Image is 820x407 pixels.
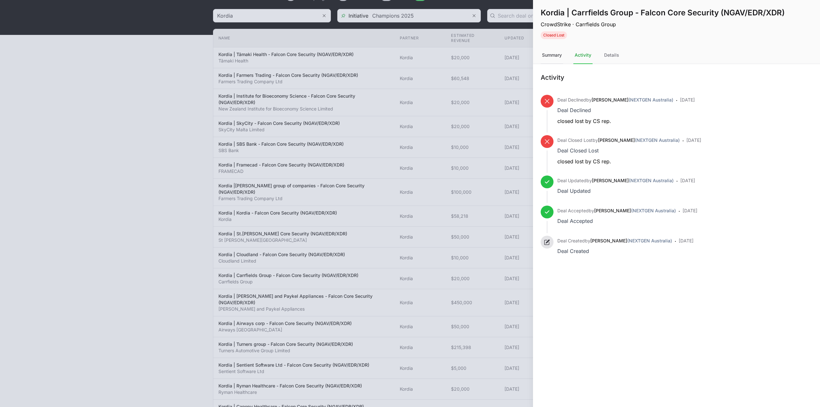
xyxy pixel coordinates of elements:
[631,208,676,213] span: (NEXTGEN Australia)
[683,208,697,213] time: [DATE]
[557,208,589,213] span: Deal Accepted
[592,178,674,183] a: [PERSON_NAME](NEXTGEN Australia)
[679,238,693,243] time: [DATE]
[541,73,812,82] h1: Activity
[533,47,820,64] nav: Tabs
[592,97,673,102] a: [PERSON_NAME](NEXTGEN Australia)
[635,137,680,143] span: (NEXTGEN Australia)
[557,238,672,244] p: by
[557,137,593,143] span: Deal Closed Lost
[676,96,677,125] span: ·
[557,177,674,184] p: by
[573,47,593,64] div: Activity
[628,97,673,102] span: (NEXTGEN Australia)
[629,178,674,183] span: (NEXTGEN Australia)
[541,95,812,266] ul: Activity history timeline
[680,178,695,183] time: [DATE]
[541,20,785,28] p: CrowdStrike · Carrfields Group
[557,247,672,256] div: Deal Created
[686,137,701,143] time: [DATE]
[557,137,680,143] p: by
[557,146,680,155] div: Deal Closed Lost
[557,216,676,225] div: Deal Accepted
[603,47,620,64] div: Details
[627,238,672,243] span: (NEXTGEN Australia)
[678,207,680,225] span: ·
[557,117,673,125] p: closed lost by CS rep.
[557,97,586,102] span: Deal Declined
[794,8,812,39] div: Deal actions
[676,177,678,195] span: ·
[541,8,785,18] h1: Kordia | Carrfields Group - Falcon Core Security (NGAV/EDR/XDR)
[557,97,673,103] p: by
[557,158,680,165] p: closed lost by CS rep.
[557,208,676,214] p: by
[675,237,676,256] span: ·
[682,136,684,165] span: ·
[590,238,672,243] a: [PERSON_NAME](NEXTGEN Australia)
[680,97,695,102] time: [DATE]
[557,178,586,183] span: Deal Updated
[557,238,585,243] span: Deal Created
[594,208,676,213] a: [PERSON_NAME](NEXTGEN Australia)
[557,186,674,195] div: Deal Updated
[541,47,563,64] div: Summary
[598,137,680,143] a: [PERSON_NAME](NEXTGEN Australia)
[557,106,673,115] div: Deal Declined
